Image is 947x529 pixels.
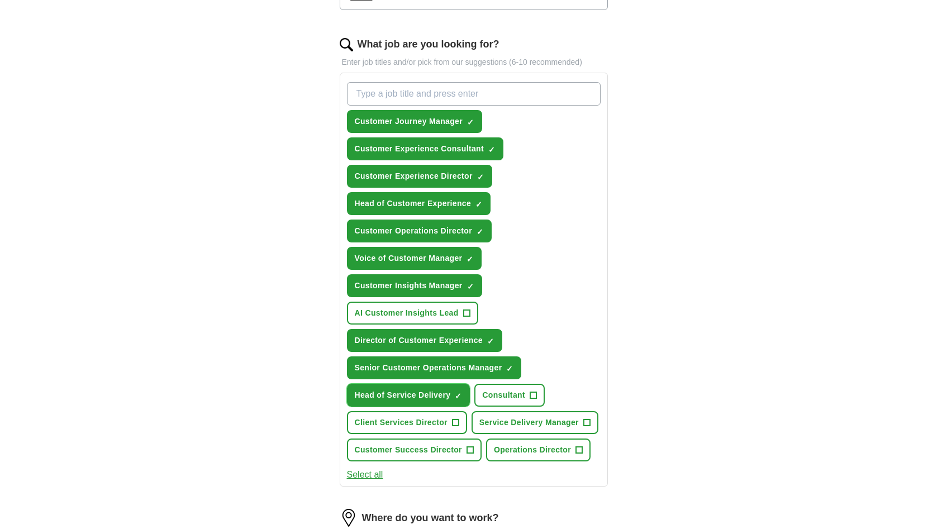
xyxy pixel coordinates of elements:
[355,280,463,292] span: Customer Insights Manager
[340,509,358,527] img: location.png
[347,110,483,133] button: Customer Journey Manager✓
[355,335,483,346] span: Director of Customer Experience
[347,165,492,188] button: Customer Experience Director✓
[347,192,491,215] button: Head of Customer Experience✓
[477,173,484,182] span: ✓
[347,329,502,352] button: Director of Customer Experience✓
[347,468,383,482] button: Select all
[347,137,503,160] button: Customer Experience Consultant✓
[340,56,608,68] p: Enter job titles and/or pick from our suggestions (6-10 recommended)
[347,220,492,242] button: Customer Operations Director✓
[472,411,598,434] button: Service Delivery Manager
[355,417,448,428] span: Client Services Director
[355,116,463,127] span: Customer Journey Manager
[355,389,451,401] span: Head of Service Delivery
[347,356,522,379] button: Senior Customer Operations Manager✓
[355,143,484,155] span: Customer Experience Consultant
[479,417,579,428] span: Service Delivery Manager
[506,364,513,373] span: ✓
[355,307,459,319] span: AI Customer Insights Lead
[477,227,483,236] span: ✓
[347,247,482,270] button: Voice of Customer Manager✓
[488,145,495,154] span: ✓
[347,82,601,106] input: Type a job title and press enter
[494,444,571,456] span: Operations Director
[467,255,473,264] span: ✓
[455,392,461,401] span: ✓
[347,302,478,325] button: AI Customer Insights Lead
[355,225,473,237] span: Customer Operations Director
[347,439,482,461] button: Customer Success Director
[347,274,482,297] button: Customer Insights Manager✓
[355,362,502,374] span: Senior Customer Operations Manager
[358,37,499,52] label: What job are you looking for?
[475,200,482,209] span: ✓
[482,389,525,401] span: Consultant
[467,118,474,127] span: ✓
[487,337,494,346] span: ✓
[486,439,591,461] button: Operations Director
[347,411,467,434] button: Client Services Director
[347,384,470,407] button: Head of Service Delivery✓
[355,444,462,456] span: Customer Success Director
[362,511,499,526] label: Where do you want to work?
[340,38,353,51] img: search.png
[355,198,472,209] span: Head of Customer Experience
[355,170,473,182] span: Customer Experience Director
[467,282,474,291] span: ✓
[355,252,463,264] span: Voice of Customer Manager
[474,384,545,407] button: Consultant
